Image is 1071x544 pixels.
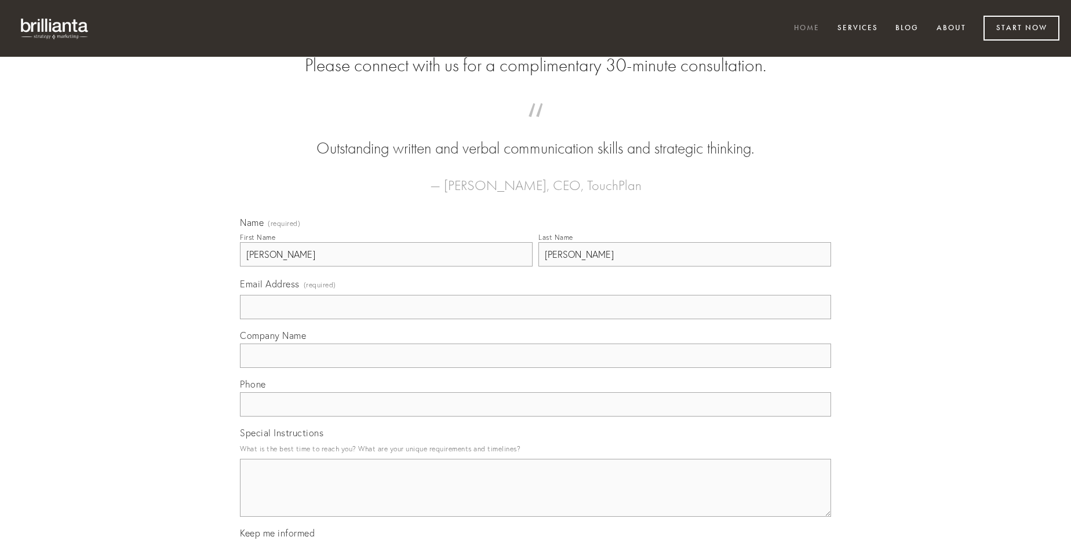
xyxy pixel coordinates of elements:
[888,19,926,38] a: Blog
[983,16,1059,41] a: Start Now
[240,427,323,439] span: Special Instructions
[538,233,573,242] div: Last Name
[240,378,266,390] span: Phone
[240,217,264,228] span: Name
[240,233,275,242] div: First Name
[258,160,813,197] figcaption: — [PERSON_NAME], CEO, TouchPlan
[929,19,974,38] a: About
[240,278,300,290] span: Email Address
[240,330,306,341] span: Company Name
[786,19,827,38] a: Home
[240,54,831,76] h2: Please connect with us for a complimentary 30-minute consultation.
[240,441,831,457] p: What is the best time to reach you? What are your unique requirements and timelines?
[258,115,813,137] span: “
[258,115,813,160] blockquote: Outstanding written and verbal communication skills and strategic thinking.
[304,277,336,293] span: (required)
[268,220,300,227] span: (required)
[240,527,315,539] span: Keep me informed
[830,19,886,38] a: Services
[12,12,99,45] img: brillianta - research, strategy, marketing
